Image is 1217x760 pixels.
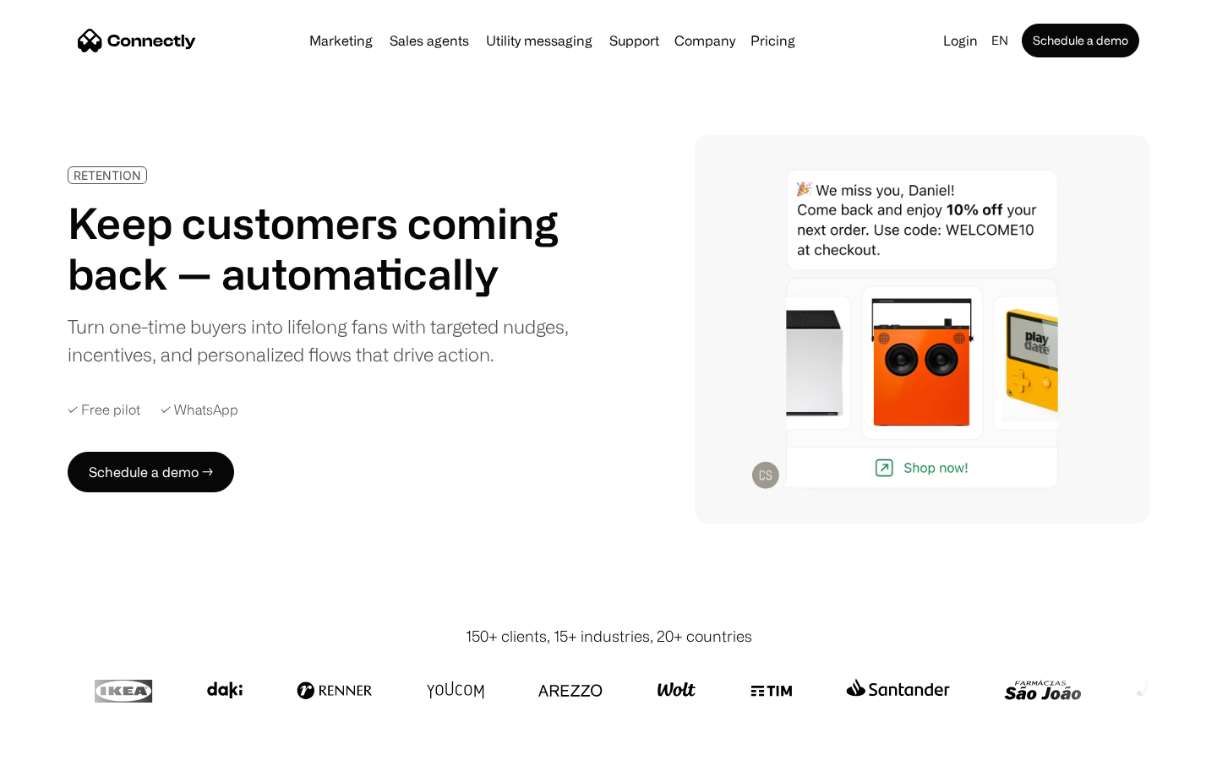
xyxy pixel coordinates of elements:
[603,34,666,47] a: Support
[17,729,101,754] aside: Language selected: English
[674,29,735,52] div: Company
[68,198,581,299] h1: Keep customers coming back — automatically
[936,29,985,52] a: Login
[34,730,101,754] ul: Language list
[383,34,476,47] a: Sales agents
[161,402,238,418] div: ✓ WhatsApp
[74,169,141,182] div: RETENTION
[479,34,599,47] a: Utility messaging
[991,29,1008,52] div: en
[68,402,140,418] div: ✓ Free pilot
[1022,24,1139,57] a: Schedule a demo
[466,625,752,648] div: 150+ clients, 15+ industries, 20+ countries
[303,34,379,47] a: Marketing
[68,312,581,368] div: Turn one-time buyers into lifelong fans with targeted nudges, incentives, and personalized flows ...
[744,34,802,47] a: Pricing
[68,452,234,492] a: Schedule a demo →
